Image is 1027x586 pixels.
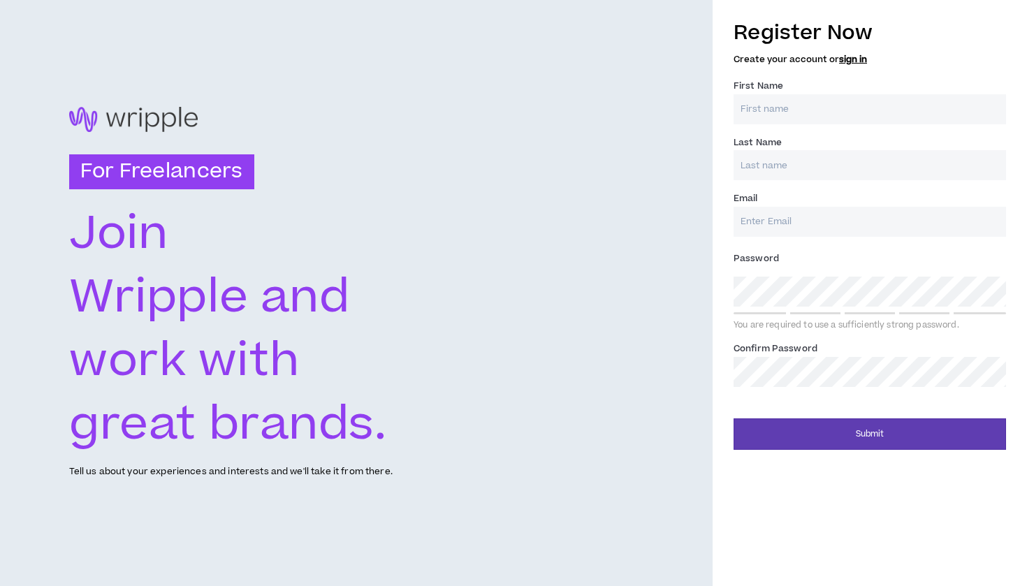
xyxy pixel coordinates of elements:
input: First name [734,94,1006,124]
label: Last Name [734,131,782,154]
button: Submit [734,418,1006,450]
p: Tell us about your experiences and interests and we'll take it from there. [69,465,393,478]
label: First Name [734,75,783,97]
input: Last name [734,150,1006,180]
text: work with [69,328,300,395]
text: Join [69,200,168,267]
div: You are required to use a sufficiently strong password. [734,320,1006,331]
a: sign in [839,53,867,66]
h3: Register Now [734,18,1006,47]
text: Wripple and [69,264,350,330]
h5: Create your account or [734,54,1006,64]
label: Confirm Password [734,337,817,360]
input: Enter Email [734,207,1006,237]
h3: For Freelancers [69,154,254,189]
text: great brands. [69,392,387,458]
label: Email [734,187,758,210]
span: Password [734,252,779,265]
